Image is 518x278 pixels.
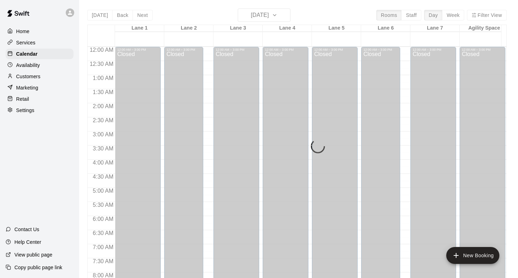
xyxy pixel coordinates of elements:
[6,60,73,70] a: Availability
[16,95,29,103] p: Retail
[88,61,115,67] span: 12:30 AM
[16,28,30,35] p: Home
[413,48,454,51] div: 12:00 AM – 3:00 PM
[16,84,38,91] p: Marketing
[91,174,115,180] span: 4:30 AM
[6,82,73,93] a: Marketing
[314,48,356,51] div: 12:00 AM – 3:00 PM
[6,49,73,59] a: Calendar
[312,25,361,32] div: Lane 5
[14,251,52,258] p: View public page
[91,244,115,250] span: 7:00 AM
[91,131,115,137] span: 3:00 AM
[88,47,115,53] span: 12:00 AM
[166,48,201,51] div: 12:00 AM – 3:00 PM
[213,25,263,32] div: Lane 3
[91,117,115,123] span: 2:30 AM
[446,247,499,264] button: add
[6,26,73,37] a: Home
[91,202,115,208] span: 5:30 AM
[16,39,36,46] p: Services
[14,239,41,246] p: Help Center
[117,48,159,51] div: 12:00 AM – 3:00 PM
[16,50,38,57] p: Calendar
[91,160,115,166] span: 4:00 AM
[164,25,213,32] div: Lane 2
[363,48,398,51] div: 12:00 AM – 3:00 PM
[462,48,503,51] div: 12:00 AM – 3:00 PM
[460,25,509,32] div: Agility Space
[16,107,34,114] p: Settings
[91,258,115,264] span: 7:30 AM
[91,89,115,95] span: 1:30 AM
[91,75,115,81] span: 1:00 AM
[115,25,164,32] div: Lane 1
[91,230,115,236] span: 6:30 AM
[6,37,73,48] a: Services
[14,264,62,271] p: Copy public page link
[410,25,460,32] div: Lane 7
[361,25,410,32] div: Lane 6
[91,103,115,109] span: 2:00 AM
[6,71,73,82] a: Customers
[91,216,115,222] span: 6:00 AM
[216,48,257,51] div: 12:00 AM – 3:00 PM
[16,73,40,80] p: Customers
[6,105,73,116] a: Settings
[265,48,306,51] div: 12:00 AM – 3:00 PM
[91,188,115,194] span: 5:00 AM
[263,25,312,32] div: Lane 4
[16,62,40,69] p: Availability
[91,146,115,152] span: 3:30 AM
[14,226,39,233] p: Contact Us
[6,94,73,104] a: Retail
